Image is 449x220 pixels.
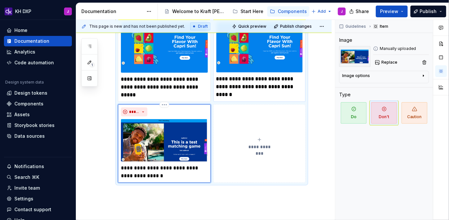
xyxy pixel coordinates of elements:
div: Manually uploaded [373,46,429,51]
a: Assets [4,109,72,120]
a: Design tokens [4,88,72,98]
div: Components [14,101,43,107]
img: 0784b2da-6f85-42e6-8793-4468946223dc.png [5,8,12,15]
button: Add [309,7,334,16]
div: J [67,9,69,14]
div: Settings [14,196,33,202]
span: This page is new and has not been published yet. [89,24,185,29]
div: Documentation [81,8,143,15]
button: Contact support [4,204,72,215]
div: Page tree [162,5,308,18]
a: Analytics [4,47,72,57]
div: J [341,9,343,14]
button: Share [346,6,373,17]
a: Components [267,6,309,17]
button: Publish [410,6,446,17]
div: Notifications [14,163,44,170]
button: KH DXPJ [1,4,75,18]
button: Replace [373,58,400,67]
div: Type [339,91,351,98]
button: Don't [370,101,399,125]
span: Guidelines [345,24,366,29]
a: Storybook stories [4,120,72,131]
span: Draft [198,24,208,29]
div: Analytics [14,49,35,55]
div: Data sources [14,133,45,139]
div: Welcome to Kraft [PERSON_NAME] [172,8,226,15]
span: Publish changes [280,24,312,29]
div: Search ⌘K [14,174,39,181]
a: Settings [4,194,72,204]
img: f9d43f56-af63-4243-adf0-7a8e7ea01774.png [339,46,371,67]
span: Share [356,8,369,15]
button: Search ⌘K [4,172,72,182]
span: 1 [90,62,95,68]
div: Code automation [14,59,54,66]
div: Storybook stories [14,122,55,129]
div: Components [278,8,307,15]
span: Replace [381,60,397,65]
span: Don't [371,102,397,124]
a: Data sources [4,131,72,141]
span: Quick preview [238,24,266,29]
img: f9d43f56-af63-4243-adf0-7a8e7ea01774.png [121,119,208,162]
button: Publish changes [272,22,315,31]
button: Quick preview [230,22,269,31]
a: Documentation [4,36,72,46]
span: Publish [420,8,437,15]
button: Preview [376,6,408,17]
button: Caution [400,101,429,125]
button: Guidelines [337,22,369,31]
div: Image [339,37,352,43]
div: Start Here [241,8,263,15]
a: Welcome to Kraft [PERSON_NAME] [162,6,229,17]
img: cd0879a7-ec71-401c-a801-0b8f8f020005.png [216,22,303,72]
a: Start Here [230,6,266,17]
span: Caution [402,102,427,124]
div: Contact support [14,206,51,213]
div: Image options [342,73,370,78]
button: Image options [342,73,426,81]
button: Do [339,101,368,125]
div: Assets [14,111,30,118]
div: Design tokens [14,90,47,96]
a: Code automation [4,57,72,68]
div: KH DXP [15,8,31,15]
div: Home [14,27,27,34]
span: Add [318,9,326,14]
a: Components [4,99,72,109]
div: Documentation [14,38,49,44]
button: Notifications [4,161,72,172]
div: Design system data [5,80,44,85]
a: Invite team [4,183,72,193]
a: Home [4,25,72,36]
span: Preview [380,8,398,15]
span: Do [341,102,367,124]
div: Invite team [14,185,40,191]
img: 327a4cad-f38d-4b4f-b7fc-48d759df4007.png [121,22,208,73]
